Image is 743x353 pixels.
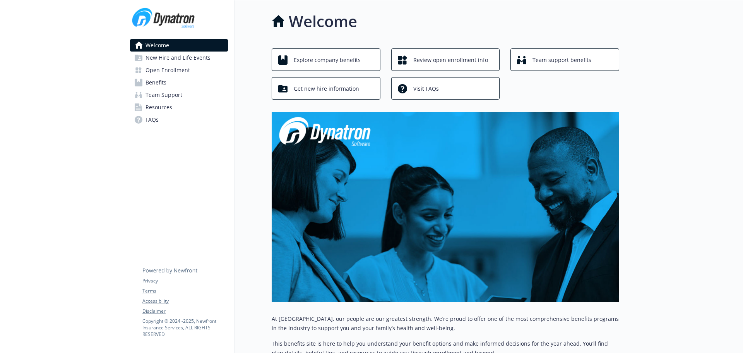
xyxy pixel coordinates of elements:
[142,277,228,284] a: Privacy
[272,48,380,71] button: Explore company benefits
[142,298,228,305] a: Accessibility
[413,53,488,67] span: Review open enrollment info
[130,76,228,89] a: Benefits
[146,52,211,64] span: New Hire and Life Events
[146,114,159,126] span: FAQs
[146,76,166,89] span: Benefits
[142,318,228,338] p: Copyright © 2024 - 2025 , Newfront Insurance Services, ALL RIGHTS RESERVED
[289,10,357,33] h1: Welcome
[532,53,591,67] span: Team support benefits
[142,288,228,294] a: Terms
[391,48,500,71] button: Review open enrollment info
[130,114,228,126] a: FAQs
[413,81,439,96] span: Visit FAQs
[294,81,359,96] span: Get new hire information
[130,101,228,114] a: Resources
[272,314,619,333] p: At [GEOGRAPHIC_DATA], our people are our greatest strength. We’re proud to offer one of the most ...
[146,89,182,101] span: Team Support
[510,48,619,71] button: Team support benefits
[146,64,190,76] span: Open Enrollment
[146,101,172,114] span: Resources
[130,89,228,101] a: Team Support
[272,77,380,100] button: Get new hire information
[130,64,228,76] a: Open Enrollment
[130,52,228,64] a: New Hire and Life Events
[272,112,619,302] img: overview page banner
[142,308,228,315] a: Disclaimer
[146,39,169,52] span: Welcome
[130,39,228,52] a: Welcome
[391,77,500,100] button: Visit FAQs
[294,53,361,67] span: Explore company benefits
